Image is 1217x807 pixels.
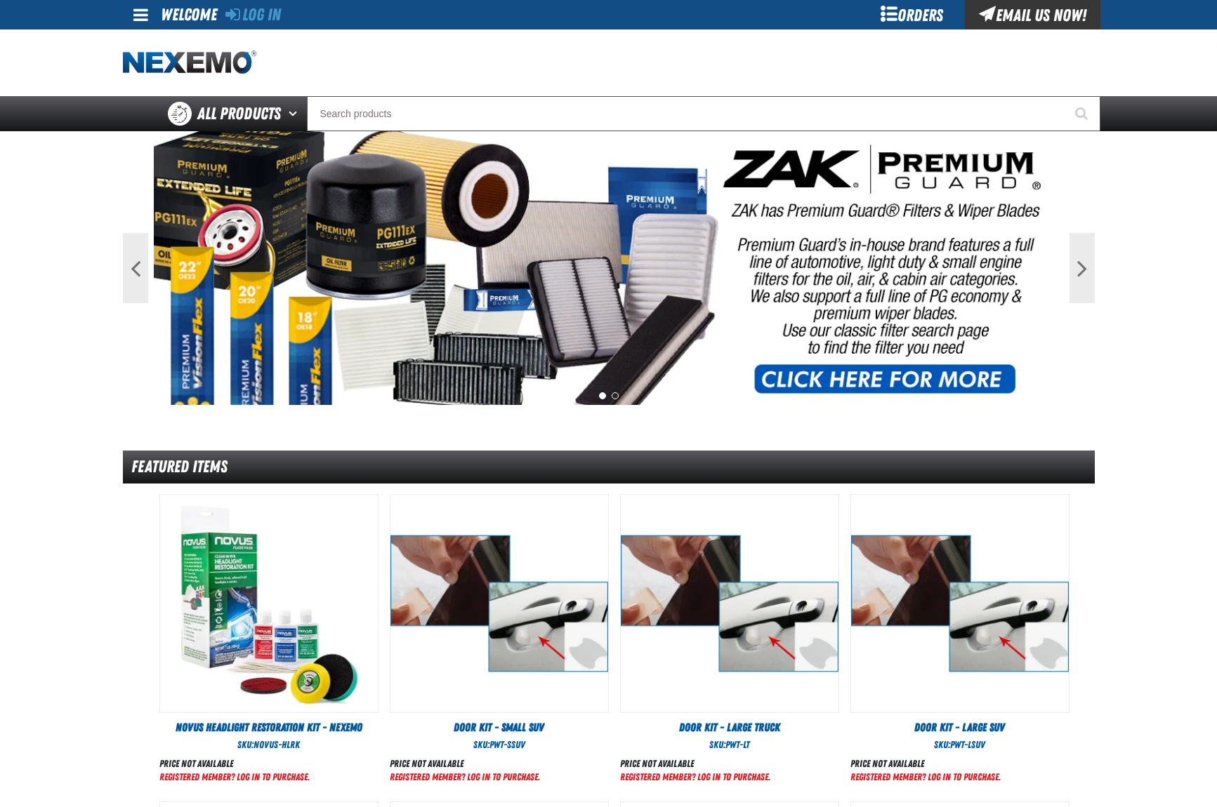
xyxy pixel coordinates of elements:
span: PWT-SSUV [489,739,525,750]
div: Price not available [390,757,540,771]
a: Registered Member? Log In to purchase. [390,771,540,782]
span: PWT-LT [725,739,749,750]
span: Novus Headlight Restoration Kit - Nexemo [176,721,362,734]
a: Door Kit - Large Truck [620,720,839,735]
button: Previous [123,233,148,303]
img: Door Kit - Small SUV [390,495,608,712]
a: Registered Member? Log In to purchase. [850,771,1001,782]
: View Details of the Door Kit - Large Truck [621,495,838,712]
div: Featured Items [123,451,1095,483]
img: Door Kit - Large SUV [851,495,1069,712]
button: 1 of 2 [599,392,606,399]
div: SKU: [620,738,839,752]
div: SKU: [159,738,379,752]
: View Details of the Novus Headlight Restoration Kit - Nexemo [160,495,378,712]
span: All Products [197,101,281,126]
img: PG Filters & Wipers [154,131,1064,405]
div: SKU: [390,738,609,752]
img: Novus Headlight Restoration Kit - Nexemo [160,495,378,712]
span: Door Kit - Large Truck [679,721,780,734]
input: Search [307,96,1100,131]
span: PWT-LSUV [950,739,985,750]
img: Nexemo logo [123,51,256,75]
button: Open All Products pages [284,96,307,131]
a: Registered Member? Log In to purchase. [159,771,310,782]
a: Novus Headlight Restoration Kit - Nexemo [159,720,379,735]
div: Price not available [620,757,770,771]
: View Details of the Door Kit - Small SUV [390,495,608,712]
div: Price not available [159,757,310,771]
a: Door Kit - Large SUV [850,720,1070,735]
div: SKU: [850,738,1070,752]
a: Registered Member? Log In to purchase. [620,771,770,782]
: View Details of the Door Kit - Large SUV [851,495,1069,712]
button: Start Searching [1065,96,1100,131]
span: NOVUS-HLRK [254,739,300,750]
a: Door Kit - Small SUV [390,720,609,735]
button: Next [1070,233,1095,303]
span: Door Kit - Large SUV [914,721,1005,734]
span: Door Kit - Small SUV [454,721,544,734]
button: 2 of 2 [612,392,619,399]
img: Door Kit - Large Truck [621,495,838,712]
a: Log In [225,5,281,25]
div: Price not available [850,757,1001,771]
